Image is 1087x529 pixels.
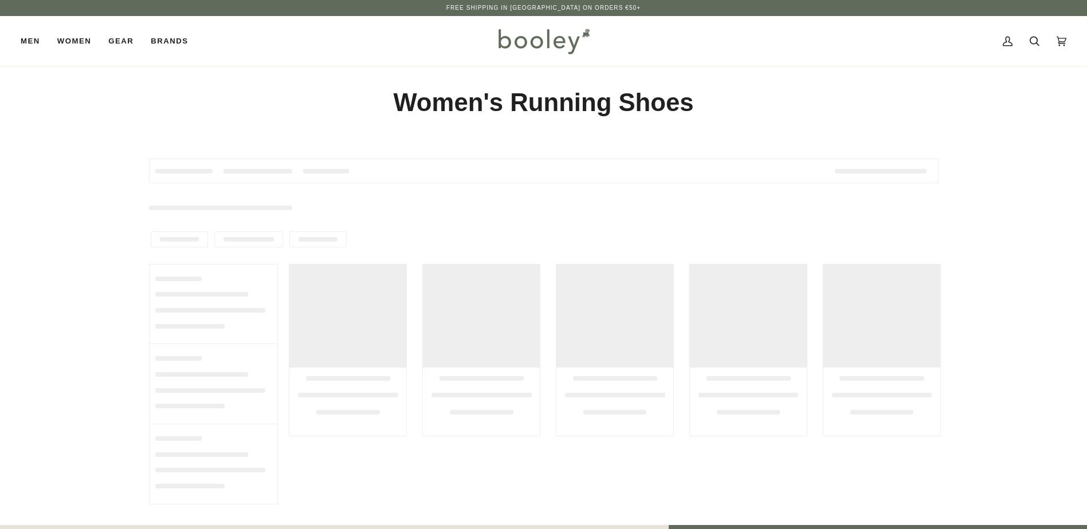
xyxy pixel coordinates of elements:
a: Women [49,16,100,66]
span: Brands [151,35,188,47]
a: Gear [100,16,142,66]
img: Booley [493,25,594,58]
span: Men [21,35,40,47]
span: Women [57,35,91,47]
p: Free Shipping in [GEOGRAPHIC_DATA] on Orders €50+ [446,3,641,13]
h1: Women's Running Shoes [149,87,939,119]
a: Men [21,16,49,66]
a: Brands [142,16,197,66]
span: Gear [108,35,134,47]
